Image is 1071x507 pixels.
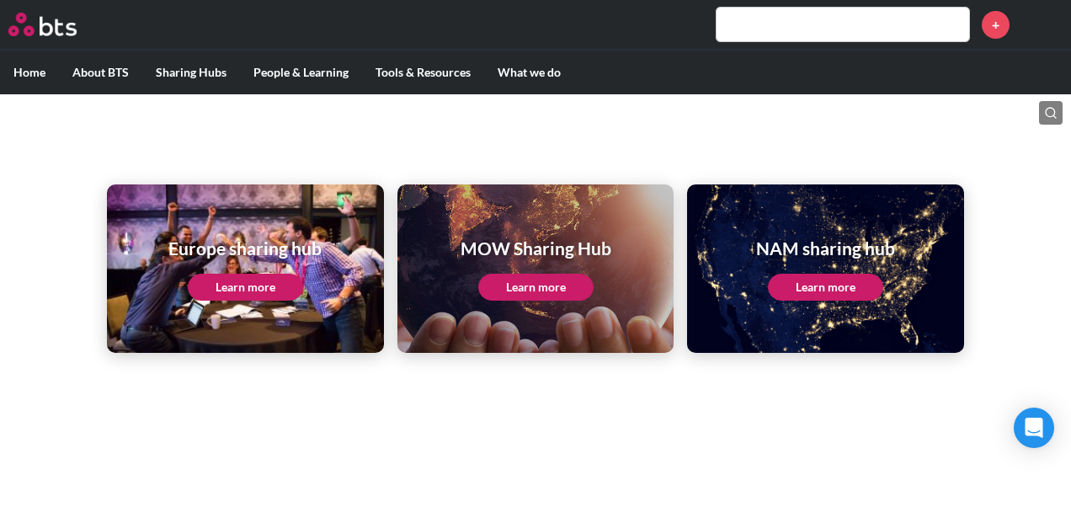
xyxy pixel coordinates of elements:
[1014,408,1054,448] div: Open Intercom Messenger
[478,274,594,301] a: Learn more
[768,274,883,301] a: Learn more
[1022,4,1063,45] img: Beatriz Marsili
[59,51,142,94] label: About BTS
[756,236,895,260] h1: NAM sharing hub
[461,236,611,260] h1: MOW Sharing Hub
[168,236,322,260] h1: Europe sharing hub
[982,11,1010,39] a: +
[8,13,77,36] img: BTS Logo
[188,274,303,301] a: Learn more
[362,51,484,94] label: Tools & Resources
[142,51,240,94] label: Sharing Hubs
[484,51,574,94] label: What we do
[8,13,108,36] a: Go home
[240,51,362,94] label: People & Learning
[1022,4,1063,45] a: Profile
